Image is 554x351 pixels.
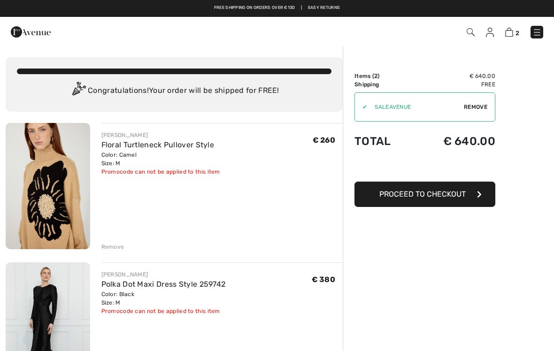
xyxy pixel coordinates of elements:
[69,82,88,100] img: Congratulation2.svg
[412,72,495,80] td: € 640.00
[312,275,336,284] span: € 380
[11,27,51,36] a: 1ère Avenue
[11,23,51,41] img: 1ère Avenue
[101,131,220,139] div: [PERSON_NAME]
[354,157,495,178] iframe: PayPal
[354,125,412,157] td: Total
[17,82,331,100] div: Congratulations! Your order will be shipped for FREE!
[101,168,220,176] div: Promocode can not be applied to this item
[214,5,295,11] a: Free shipping on orders over €130
[301,5,302,11] span: |
[505,28,513,37] img: Shopping Bag
[412,125,495,157] td: € 640.00
[464,103,487,111] span: Remove
[101,307,226,315] div: Promocode can not be applied to this item
[101,243,124,251] div: Remove
[308,5,340,11] a: Easy Returns
[101,280,226,289] a: Polka Dot Maxi Dress Style 259742
[532,28,542,37] img: Menu
[354,80,412,89] td: Shipping
[6,123,90,249] img: Floral Turtleneck Pullover Style
[505,26,519,38] a: 2
[355,103,367,111] div: ✔
[486,28,494,37] img: My Info
[379,190,466,198] span: Proceed to Checkout
[101,151,220,168] div: Color: Camel Size: M
[101,270,226,279] div: [PERSON_NAME]
[354,72,412,80] td: Items ( )
[367,93,464,121] input: Promo code
[412,80,495,89] td: Free
[313,136,336,145] span: € 260
[467,28,475,36] img: Search
[101,140,215,149] a: Floral Turtleneck Pullover Style
[354,182,495,207] button: Proceed to Checkout
[374,73,377,79] span: 2
[516,30,519,37] span: 2
[101,290,226,307] div: Color: Black Size: M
